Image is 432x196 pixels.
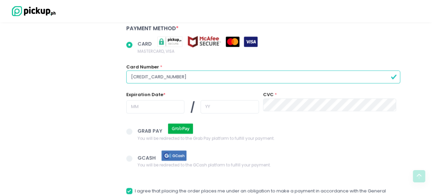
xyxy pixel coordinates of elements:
input: YY [200,100,259,113]
span: You will be redirected to the Grab Pay platform to fulfill your payment. [138,135,274,141]
span: CARD [138,40,153,47]
span: GCASH [138,154,157,161]
img: mcafee-secure [187,36,221,47]
label: Card Number [126,64,159,70]
span: GRAB PAY [138,127,163,134]
img: gcash [157,150,191,162]
div: Payment Method [126,24,401,32]
span: MASTERCARD, VISA [138,47,258,54]
label: Expiration Date [126,91,166,98]
span: / [190,100,195,115]
img: logo [9,5,56,17]
img: pickupsecure [153,36,187,47]
input: MM [126,100,185,113]
img: grab pay [163,123,198,135]
input: Card Number [126,70,401,83]
span: You will be redirected to the GCash platform to fulfill your payment. [138,162,271,168]
img: mastercard [226,37,239,47]
img: visa [244,37,258,47]
label: CVC [263,91,274,98]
